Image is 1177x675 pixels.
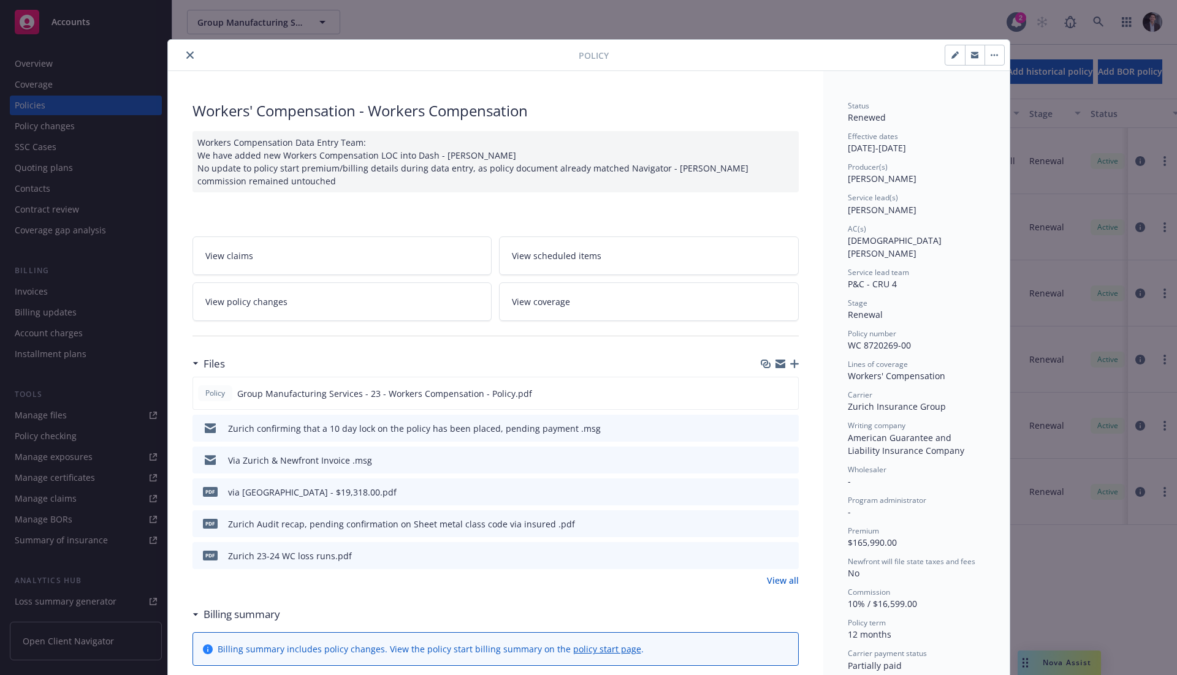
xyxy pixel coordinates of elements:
span: Lines of coverage [848,359,908,369]
span: Service lead team [848,267,909,277]
span: Zurich Insurance Group [848,401,946,412]
button: preview file [783,486,794,499]
span: $165,990.00 [848,537,897,548]
div: Via Zurich & Newfront Invoice .msg [228,454,372,467]
span: 12 months [848,628,891,640]
span: - [848,506,851,518]
button: download file [763,486,773,499]
span: Policy number [848,328,896,339]
span: Renewed [848,111,886,123]
div: [DATE] - [DATE] [848,131,985,154]
button: preview file [782,387,793,400]
a: View policy changes [192,282,492,321]
a: View coverage [499,282,799,321]
button: download file [763,454,773,467]
span: pdf [203,487,218,496]
span: 10% / $16,599.00 [848,598,917,609]
div: Zurich Audit recap, pending confirmation on Sheet metal class code via insured .pdf [228,518,575,530]
button: preview file [783,549,794,562]
span: Writing company [848,420,905,431]
span: Group Manufacturing Services - 23 - Workers Compensation - Policy.pdf [237,387,532,400]
span: Effective dates [848,131,898,141]
span: Producer(s) [848,162,888,172]
button: preview file [783,518,794,530]
span: [DEMOGRAPHIC_DATA][PERSON_NAME] [848,235,942,259]
span: Partially paid [848,660,902,671]
span: View coverage [512,295,570,308]
button: preview file [783,422,794,435]
div: Billing summary [192,606,280,622]
span: - [848,475,851,487]
span: [PERSON_NAME] [848,204,916,216]
div: Workers' Compensation - Workers Compensation [192,100,799,121]
button: close [183,48,197,62]
span: American Guarantee and Liability Insurance Company [848,432,964,456]
button: preview file [783,454,794,467]
button: download file [763,518,773,530]
span: Service lead(s) [848,192,898,203]
span: AC(s) [848,224,866,234]
span: View claims [205,249,253,262]
button: download file [763,422,773,435]
span: Status [848,100,869,111]
span: Program administrator [848,495,926,505]
div: Workers' Compensation [848,369,985,382]
span: Carrier [848,390,872,400]
span: Premium [848,526,879,536]
h3: Billing summary [204,606,280,622]
h3: Files [204,356,225,372]
div: Zurich confirming that a 10 day lock on the policy has been placed, pending payment .msg [228,422,601,435]
div: via [GEOGRAPHIC_DATA] - $19,318.00.pdf [228,486,397,499]
a: policy start page [573,643,641,655]
span: Wholesaler [848,464,886,475]
button: download file [763,387,772,400]
div: Billing summary includes policy changes. View the policy start billing summary on the . [218,643,644,655]
button: download file [763,549,773,562]
div: Files [192,356,225,372]
span: Policy [203,388,227,399]
span: Commission [848,587,890,597]
span: Carrier payment status [848,648,927,658]
div: Workers Compensation Data Entry Team: We have added new Workers Compensation LOC into Dash - [PER... [192,131,799,192]
span: Stage [848,298,867,308]
span: pdf [203,519,218,528]
span: WC 8720269-00 [848,339,911,351]
span: Renewal [848,309,883,320]
span: Policy [579,49,609,62]
a: View claims [192,236,492,275]
span: Policy term [848,617,886,628]
span: P&C - CRU 4 [848,278,897,290]
span: pdf [203,551,218,560]
span: Newfront will file state taxes and fees [848,556,975,567]
span: No [848,567,859,579]
span: [PERSON_NAME] [848,173,916,184]
a: View scheduled items [499,236,799,275]
a: View all [767,574,799,587]
span: View policy changes [205,295,288,308]
div: Zurich 23-24 WC loss runs.pdf [228,549,352,562]
span: View scheduled items [512,249,601,262]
